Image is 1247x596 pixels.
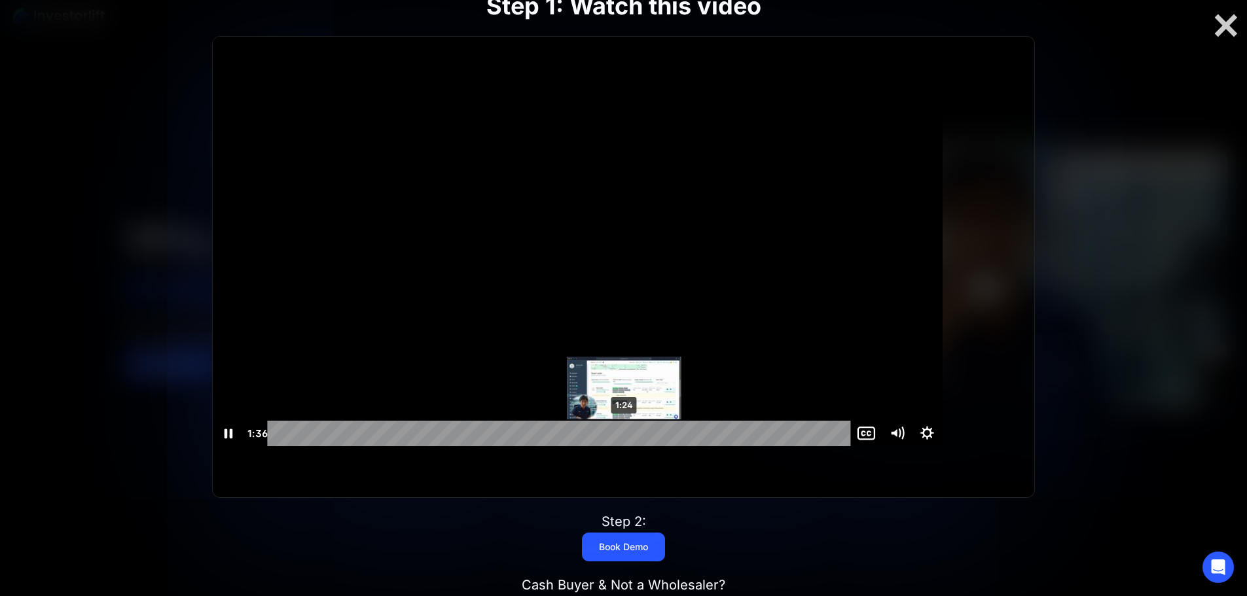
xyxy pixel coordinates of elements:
button: Show settings menu [913,421,943,446]
button: Show captions menu [852,421,882,446]
button: Pause [213,421,243,446]
div: Playbar [279,421,844,446]
div: Step 2: [602,514,646,530]
div: Open Intercom Messenger [1202,552,1234,583]
button: Mute [882,421,912,446]
a: Book Demo [582,533,665,561]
